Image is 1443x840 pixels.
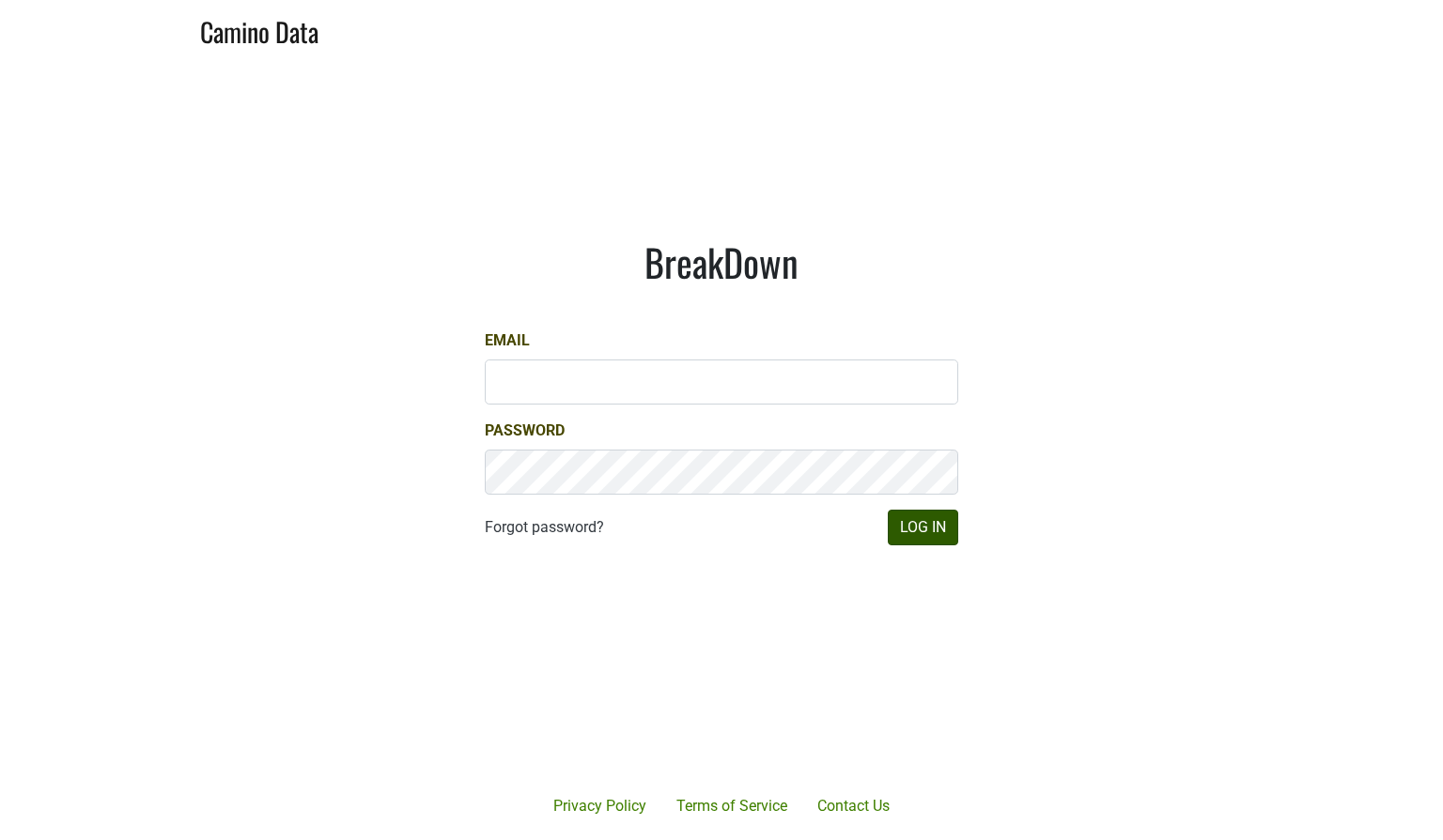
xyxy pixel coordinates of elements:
a: Forgot password? [485,516,604,539]
a: Contact Us [802,787,905,825]
label: Email [485,329,530,352]
button: Log In [888,510,958,545]
a: Terms of Service [661,787,802,825]
h1: BreakDown [485,239,958,284]
a: Privacy Policy [538,787,661,825]
a: Camino Data [200,8,318,52]
label: Password [485,420,565,442]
